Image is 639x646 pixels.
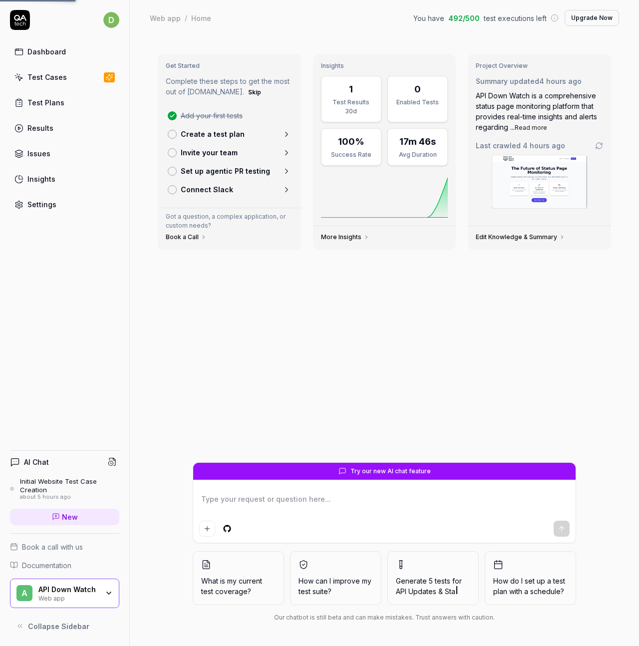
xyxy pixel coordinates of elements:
[27,123,53,133] div: Results
[164,125,295,143] a: Create a test plan
[10,93,119,112] a: Test Plans
[193,613,576,622] div: Our chatbot is still beta and can make mistakes. Trust answers with caution.
[448,13,480,23] span: 492 / 500
[181,184,233,195] p: Connect Slack
[10,42,119,61] a: Dashboard
[349,82,353,96] div: 1
[515,123,547,132] button: Read more
[166,233,207,241] a: Book a Call
[485,551,576,605] button: How do I set up a test plan with a schedule?
[10,67,119,87] a: Test Cases
[10,560,119,571] a: Documentation
[10,509,119,525] a: New
[10,118,119,138] a: Results
[484,13,547,23] span: test executions left
[476,62,603,70] h3: Project Overview
[27,199,56,210] div: Settings
[492,155,587,208] img: Screenshot
[181,129,245,139] p: Create a test plan
[399,135,436,148] div: 17m 46s
[62,512,78,522] span: New
[414,82,421,96] div: 0
[185,13,187,23] div: /
[27,97,64,108] div: Test Plans
[150,13,181,23] div: Web app
[10,144,119,163] a: Issues
[10,169,119,189] a: Insights
[10,195,119,214] a: Settings
[327,98,375,116] div: Test Results 30d
[493,576,568,597] span: How do I set up a test plan with a schedule?
[20,494,119,501] div: about 5 hours ago
[16,585,32,601] span: A
[27,46,66,57] div: Dashboard
[595,142,603,150] a: Go to crawling settings
[394,150,441,159] div: Avg Duration
[164,180,295,199] a: Connect Slack
[539,77,582,85] time: 4 hours ago
[350,467,431,476] span: Try our new AI chat feature
[181,147,238,158] p: Invite your team
[413,13,444,23] span: You have
[476,77,539,85] span: Summary updated
[394,98,441,107] div: Enabled Tests
[103,10,119,30] button: d
[10,477,119,500] a: Initial Website Test Case Creationabout 5 hours ago
[476,140,565,151] span: Last crawled
[10,579,119,609] button: AAPI Down WatchWeb app
[22,560,71,571] span: Documentation
[38,594,98,602] div: Web app
[290,551,381,605] button: How can I improve my test suite?
[476,91,597,131] span: API Down Watch is a comprehensive status page monitoring platform that provides real-time insight...
[476,233,565,241] a: Edit Knowledge & Summary
[27,148,50,159] div: Issues
[24,457,49,467] h4: AI Chat
[181,166,270,176] p: Set up agentic PR testing
[166,62,293,70] h3: Get Started
[10,542,119,552] a: Book a call with us
[199,521,215,537] button: Add attachment
[299,576,373,597] span: How can I improve my test suite?
[191,13,211,23] div: Home
[27,174,55,184] div: Insights
[166,212,293,230] p: Got a question, a complex application, or custom needs?
[201,576,276,597] span: What is my current test coverage?
[396,587,455,596] span: API Updates & Sta
[565,10,619,26] button: Upgrade Now
[523,141,565,150] time: 4 hours ago
[387,551,479,605] button: Generate 5 tests forAPI Updates & Sta
[27,72,67,82] div: Test Cases
[103,12,119,28] span: d
[327,150,375,159] div: Success Rate
[338,135,364,148] div: 100%
[22,542,83,552] span: Book a call with us
[166,76,293,98] p: Complete these steps to get the most out of [DOMAIN_NAME].
[164,162,295,180] a: Set up agentic PR testing
[10,616,119,636] button: Collapse Sidebar
[321,62,448,70] h3: Insights
[321,233,369,241] a: More Insights
[396,576,470,597] span: Generate 5 tests for
[246,86,263,98] button: Skip
[38,585,98,594] div: API Down Watch
[28,621,89,632] span: Collapse Sidebar
[193,551,284,605] button: What is my current test coverage?
[164,143,295,162] a: Invite your team
[20,477,119,494] div: Initial Website Test Case Creation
